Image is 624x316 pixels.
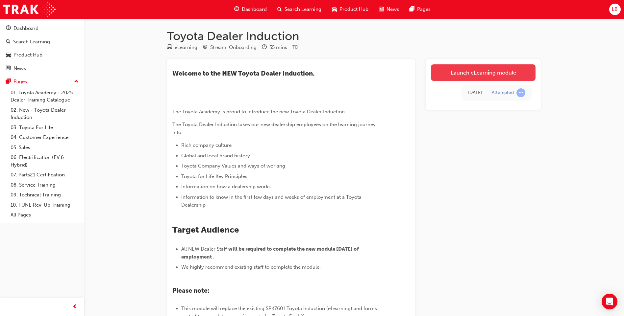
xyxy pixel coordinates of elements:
a: pages-iconPages [404,3,436,16]
span: search-icon [277,5,282,13]
span: guage-icon [6,26,11,32]
a: news-iconNews [374,3,404,16]
span: pages-icon [410,5,414,13]
span: All NEW Dealer Staff [181,246,227,252]
div: Duration [262,43,287,52]
a: guage-iconDashboard [229,3,272,16]
span: pages-icon [6,79,11,85]
div: Type [167,43,197,52]
span: News [387,6,399,13]
a: Search Learning [3,36,81,48]
span: Please note: [172,287,210,294]
a: Dashboard [3,22,81,34]
div: Search Learning [13,38,50,46]
div: Open Intercom Messenger [602,294,617,309]
a: car-iconProduct Hub [327,3,374,16]
button: Pages [3,76,81,88]
img: Trak [3,2,56,17]
div: Pages [13,78,27,85]
div: Attempted [492,90,514,96]
span: . [213,254,214,260]
button: DashboardSearch LearningProduct HubNews [3,21,81,76]
a: Launch eLearning module [431,64,536,81]
button: LB [609,4,621,15]
span: Information on how a dealership works [181,184,271,190]
a: Product Hub [3,49,81,61]
span: search-icon [6,39,11,45]
span: Search Learning [285,6,321,13]
span: The Toyota Dealer Induction takes our new dealership employees on the learning journey into: [172,122,377,135]
span: Toyota for Life Key Principles [181,173,247,179]
span: Rich company culture [181,142,232,148]
span: guage-icon [234,5,239,13]
span: Learning resource code [292,44,300,50]
a: 05. Sales [8,143,81,153]
span: car-icon [6,52,11,58]
span: Pages [417,6,431,13]
a: 08. Service Training [8,180,81,190]
span: news-icon [6,66,11,72]
span: prev-icon [72,303,77,311]
div: Stream [203,43,257,52]
span: Information to know in the first few days and weeks of employment at a Toyota Dealership [181,194,363,208]
div: News [13,65,26,72]
a: News [3,62,81,75]
span: learningResourceType_ELEARNING-icon [167,45,172,51]
span: Dashboard [242,6,267,13]
a: 03. Toyota For Life [8,123,81,133]
a: 06. Electrification (EV & Hybrid) [8,152,81,170]
span: Target Audience [172,225,239,235]
span: ​Welcome to the NEW Toyota Dealer Induction. [172,70,314,77]
span: Global and local brand history [181,153,250,159]
div: Dashboard [13,25,38,32]
a: 04. Customer Experience [8,132,81,143]
div: 55 mins [269,44,287,51]
span: Toyota Company Values and ways of working [181,163,285,169]
a: 07. Parts21 Certification [8,170,81,180]
span: news-icon [379,5,384,13]
span: We highly recommend existing staff to complete the module. [181,264,321,270]
span: will be required to complete the new module [DATE] of employment [181,246,360,260]
h1: Toyota Dealer Induction [167,29,541,43]
span: Product Hub [339,6,368,13]
div: Fri Aug 08 2025 14:26:23 GMT+0800 (Australian Western Standard Time) [468,89,482,97]
a: 09. Technical Training [8,190,81,200]
a: All Pages [8,210,81,220]
span: LB [612,6,618,13]
span: The Toyota Academy is proud to introduce the new Toyota Dealer Induction. [172,109,346,115]
a: search-iconSearch Learning [272,3,327,16]
a: 01. Toyota Academy - 2025 Dealer Training Catalogue [8,88,81,105]
span: car-icon [332,5,337,13]
div: eLearning [175,44,197,51]
div: Product Hub [13,51,42,59]
a: 10. TUNE Rev-Up Training [8,200,81,210]
span: target-icon [203,45,208,51]
div: Stream: Onboarding [210,44,257,51]
span: clock-icon [262,45,267,51]
a: 02. New - Toyota Dealer Induction [8,105,81,123]
span: learningRecordVerb_ATTEMPT-icon [516,88,525,97]
span: up-icon [74,78,79,86]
